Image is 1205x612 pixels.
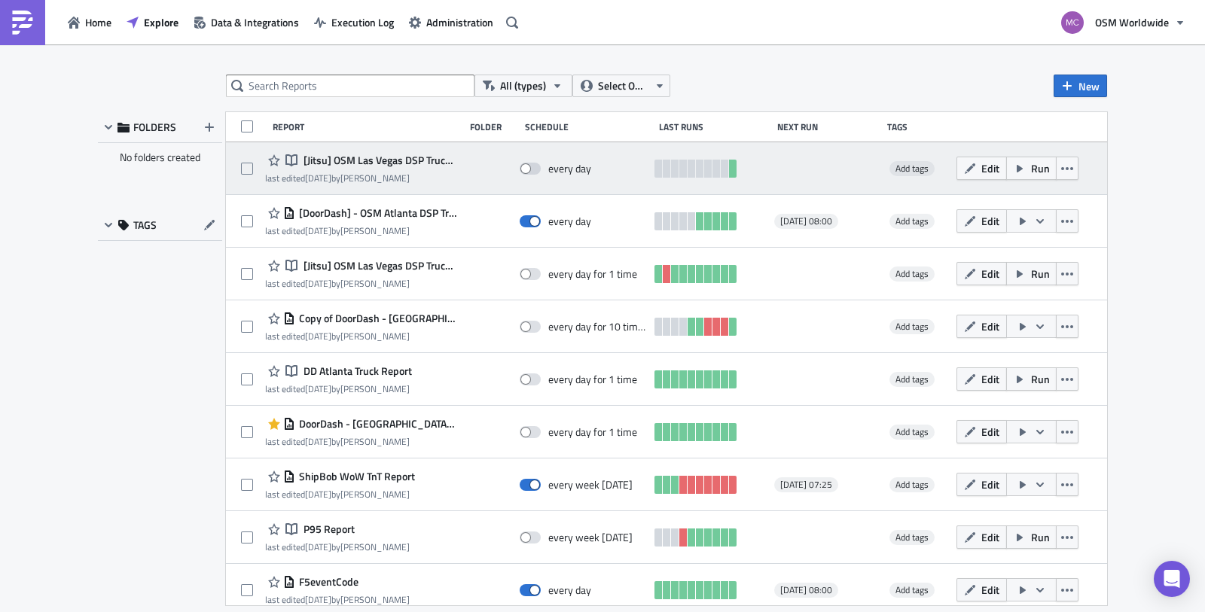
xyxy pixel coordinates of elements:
[548,267,637,281] div: every day for 1 time
[1006,367,1057,391] button: Run
[500,78,546,94] span: All (types)
[956,473,1007,496] button: Edit
[659,121,770,132] div: Last Runs
[895,477,929,492] span: Add tags
[889,372,935,387] span: Add tags
[211,14,299,30] span: Data & Integrations
[956,157,1007,180] button: Edit
[300,522,355,536] span: P95 Report
[265,541,410,553] div: last edited by [PERSON_NAME]
[295,470,415,483] span: ShipBob WoW TnT Report
[1031,371,1050,387] span: Run
[548,478,633,492] div: every week on Tuesday
[889,214,935,229] span: Add tags
[265,383,412,394] div: last edited by [PERSON_NAME]
[305,382,331,396] time: 2025-09-03T14:13:24Z
[119,11,186,34] button: Explore
[548,373,637,386] div: every day for 1 time
[895,425,929,439] span: Add tags
[273,121,462,132] div: Report
[401,11,501,34] button: Administration
[133,120,176,134] span: FOLDERS
[305,276,331,291] time: 2025-09-03T14:24:45Z
[889,319,935,334] span: Add tags
[295,312,456,325] span: Copy of DoorDash - Atlanta Truck Report
[780,215,832,227] span: [DATE] 08:00
[300,259,456,273] span: [Jitsu] OSM Las Vegas DSP Truck Report- Webhook
[895,161,929,175] span: Add tags
[295,575,358,589] span: F5eventCode
[1006,157,1057,180] button: Run
[572,75,670,97] button: Select Owner
[305,540,331,554] time: 2025-06-13T15:10:46Z
[265,225,456,236] div: last edited by [PERSON_NAME]
[1031,266,1050,282] span: Run
[474,75,572,97] button: All (types)
[98,143,222,172] div: No folders created
[1052,6,1194,39] button: OSM Worldwide
[889,583,935,598] span: Add tags
[895,266,929,281] span: Add tags
[889,477,935,492] span: Add tags
[226,75,474,97] input: Search Reports
[548,425,637,439] div: every day for 1 time
[1095,14,1169,30] span: OSM Worldwide
[780,584,832,596] span: [DATE] 08:00
[981,371,999,387] span: Edit
[11,11,35,35] img: PushMetrics
[295,417,456,431] span: DoorDash - Atlanta Truck Report
[548,162,591,175] div: every day
[305,592,331,607] time: 2025-06-13T15:25:11Z
[981,213,999,229] span: Edit
[889,266,935,282] span: Add tags
[895,319,929,333] span: Add tags
[956,315,1007,338] button: Edit
[777,121,880,132] div: Next Run
[981,266,999,282] span: Edit
[956,578,1007,601] button: Edit
[60,11,119,34] button: Home
[1054,75,1107,97] button: New
[1154,561,1190,597] div: Open Intercom Messenger
[981,582,999,598] span: Edit
[889,161,935,176] span: Add tags
[956,525,1007,549] button: Edit
[305,329,331,343] time: 2025-08-12T21:26:02Z
[85,14,111,30] span: Home
[548,215,591,228] div: every day
[956,209,1007,233] button: Edit
[981,318,999,334] span: Edit
[1031,160,1050,176] span: Run
[1078,78,1100,94] span: New
[981,424,999,440] span: Edit
[525,121,651,132] div: Schedule
[305,224,331,238] time: 2025-09-03T14:25:06Z
[265,172,456,184] div: last edited by [PERSON_NAME]
[265,436,456,447] div: last edited by [PERSON_NAME]
[1060,10,1085,35] img: Avatar
[548,531,633,544] div: every week on Tuesday
[331,14,394,30] span: Execution Log
[1031,529,1050,545] span: Run
[265,594,410,605] div: last edited by [PERSON_NAME]
[895,583,929,597] span: Add tags
[981,529,999,545] span: Edit
[598,78,648,94] span: Select Owner
[956,262,1007,285] button: Edit
[295,206,456,220] span: [DoorDash] - OSM Atlanta DSP Truck Report
[307,11,401,34] button: Execution Log
[300,154,456,167] span: [Jitsu] OSM Las Vegas DSP Truck Report - Daily Schedule
[889,530,935,545] span: Add tags
[305,434,331,449] time: 2025-08-13T13:37:26Z
[186,11,307,34] button: Data & Integrations
[144,14,178,30] span: Explore
[956,367,1007,391] button: Edit
[265,489,415,500] div: last edited by [PERSON_NAME]
[895,214,929,228] span: Add tags
[548,583,591,597] div: every day
[470,121,517,132] div: Folder
[889,425,935,440] span: Add tags
[981,160,999,176] span: Edit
